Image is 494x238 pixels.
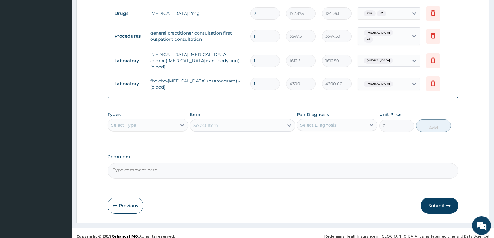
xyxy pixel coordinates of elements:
[364,10,376,16] span: Pain
[147,48,247,73] td: [MEDICAL_DATA] [MEDICAL_DATA] combo([MEDICAL_DATA]+ antibody, igg) [blood]
[12,31,25,47] img: d_794563401_company_1708531726252_794563401
[147,75,247,93] td: fbc cbc-[MEDICAL_DATA] (haemogram) - [blood]
[364,36,373,43] span: + 4
[364,30,393,36] span: [MEDICAL_DATA]
[36,78,86,141] span: We're online!
[111,55,147,67] td: Laboratory
[111,30,147,42] td: Procedures
[111,122,136,128] div: Select Type
[297,111,329,118] label: Pair Diagnosis
[364,58,393,64] span: [MEDICAL_DATA]
[421,198,458,214] button: Submit
[190,111,200,118] label: Item
[364,81,393,87] span: [MEDICAL_DATA]
[32,35,105,43] div: Chat with us now
[300,122,337,128] div: Select Diagnosis
[379,111,402,118] label: Unit Price
[108,198,143,214] button: Previous
[111,8,147,19] td: Drugs
[416,119,451,132] button: Add
[102,3,117,18] div: Minimize live chat window
[108,154,458,160] label: Comment
[111,78,147,90] td: Laboratory
[147,7,247,20] td: [MEDICAL_DATA] 2mg
[108,112,121,117] label: Types
[3,170,119,192] textarea: Type your message and hit 'Enter'
[377,10,386,16] span: + 2
[147,27,247,45] td: general practitioner consultation first outpatient consultation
